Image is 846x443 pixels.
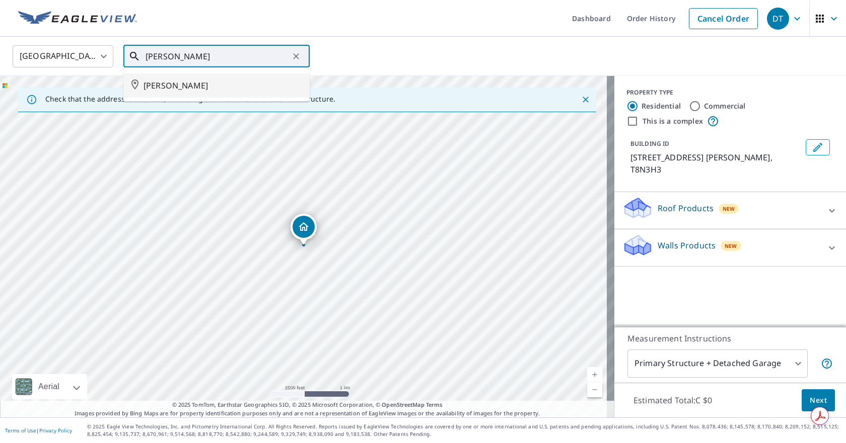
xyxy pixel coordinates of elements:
[626,88,834,97] div: PROPERTY TYPE
[291,214,317,245] div: Dropped pin, building 1, Residential property, 2 WESTRIDGE PL ST. ALBERT AB T8N3H3
[12,374,87,399] div: Aerial
[382,401,424,408] a: OpenStreetMap
[802,389,835,412] button: Next
[172,401,443,409] span: © 2025 TomTom, Earthstar Geographics SIO, © 2025 Microsoft Corporation, ©
[13,42,113,70] div: [GEOGRAPHIC_DATA]
[658,202,714,214] p: Roof Products
[144,79,302,92] span: [PERSON_NAME]
[146,42,289,70] input: Search by address or latitude-longitude
[806,139,830,155] button: Edit building 1
[622,233,838,262] div: Walls ProductsNew
[5,427,72,433] p: |
[45,95,335,104] p: Check that the address is accurate, then drag the marker over the correct structure.
[810,394,827,407] span: Next
[587,382,602,397] a: Current Level 13, Zoom Out
[625,389,720,411] p: Estimated Total: C $0
[630,151,802,175] p: [STREET_ADDRESS] [PERSON_NAME], T8N3H3
[704,101,746,111] label: Commercial
[587,367,602,382] a: Current Level 13, Zoom In
[39,427,72,434] a: Privacy Policy
[658,239,716,251] p: Walls Products
[627,332,833,344] p: Measurement Instructions
[5,427,36,434] a: Terms of Use
[622,196,838,225] div: Roof ProductsNew
[579,93,592,106] button: Close
[426,401,443,408] a: Terms
[643,116,703,126] label: This is a complex
[18,11,137,26] img: EV Logo
[35,374,62,399] div: Aerial
[821,358,833,370] span: Your report will include the primary structure and a detached garage if one exists.
[725,242,737,250] span: New
[289,49,303,63] button: Clear
[642,101,681,111] label: Residential
[689,8,758,29] a: Cancel Order
[630,139,669,148] p: BUILDING ID
[87,423,841,438] p: © 2025 Eagle View Technologies, Inc. and Pictometry International Corp. All Rights Reserved. Repo...
[723,205,735,213] span: New
[767,8,789,30] div: DT
[627,349,808,378] div: Primary Structure + Detached Garage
